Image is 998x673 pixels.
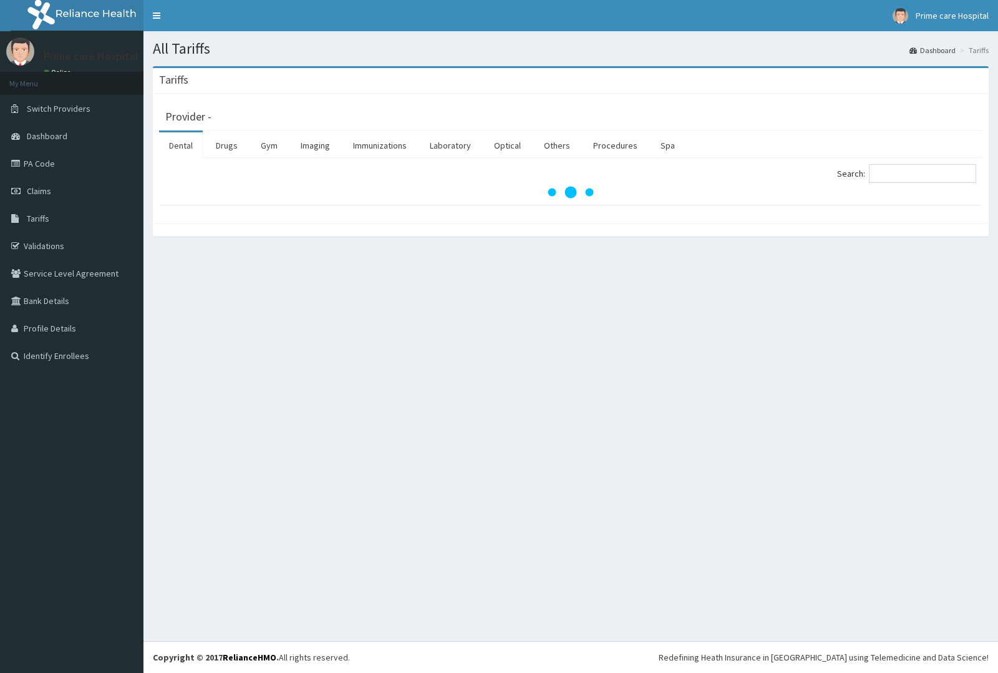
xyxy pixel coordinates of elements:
[893,8,908,24] img: User Image
[206,132,248,159] a: Drugs
[291,132,340,159] a: Imaging
[651,132,685,159] a: Spa
[153,41,989,57] h1: All Tariffs
[546,167,596,217] svg: audio-loading
[343,132,417,159] a: Immunizations
[27,185,51,197] span: Claims
[153,652,279,663] strong: Copyright © 2017 .
[143,641,998,673] footer: All rights reserved.
[837,164,976,183] label: Search:
[909,45,956,56] a: Dashboard
[251,132,288,159] a: Gym
[484,132,531,159] a: Optical
[420,132,481,159] a: Laboratory
[916,10,989,21] span: Prime care Hospital
[223,652,276,663] a: RelianceHMO
[583,132,647,159] a: Procedures
[27,130,67,142] span: Dashboard
[534,132,580,159] a: Others
[44,51,138,62] p: Prime care Hospital
[869,164,976,183] input: Search:
[957,45,989,56] li: Tariffs
[159,74,188,86] h3: Tariffs
[165,111,211,122] h3: Provider -
[27,103,90,114] span: Switch Providers
[44,68,74,77] a: Online
[159,132,203,159] a: Dental
[27,213,49,224] span: Tariffs
[6,37,34,66] img: User Image
[659,651,989,664] div: Redefining Heath Insurance in [GEOGRAPHIC_DATA] using Telemedicine and Data Science!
